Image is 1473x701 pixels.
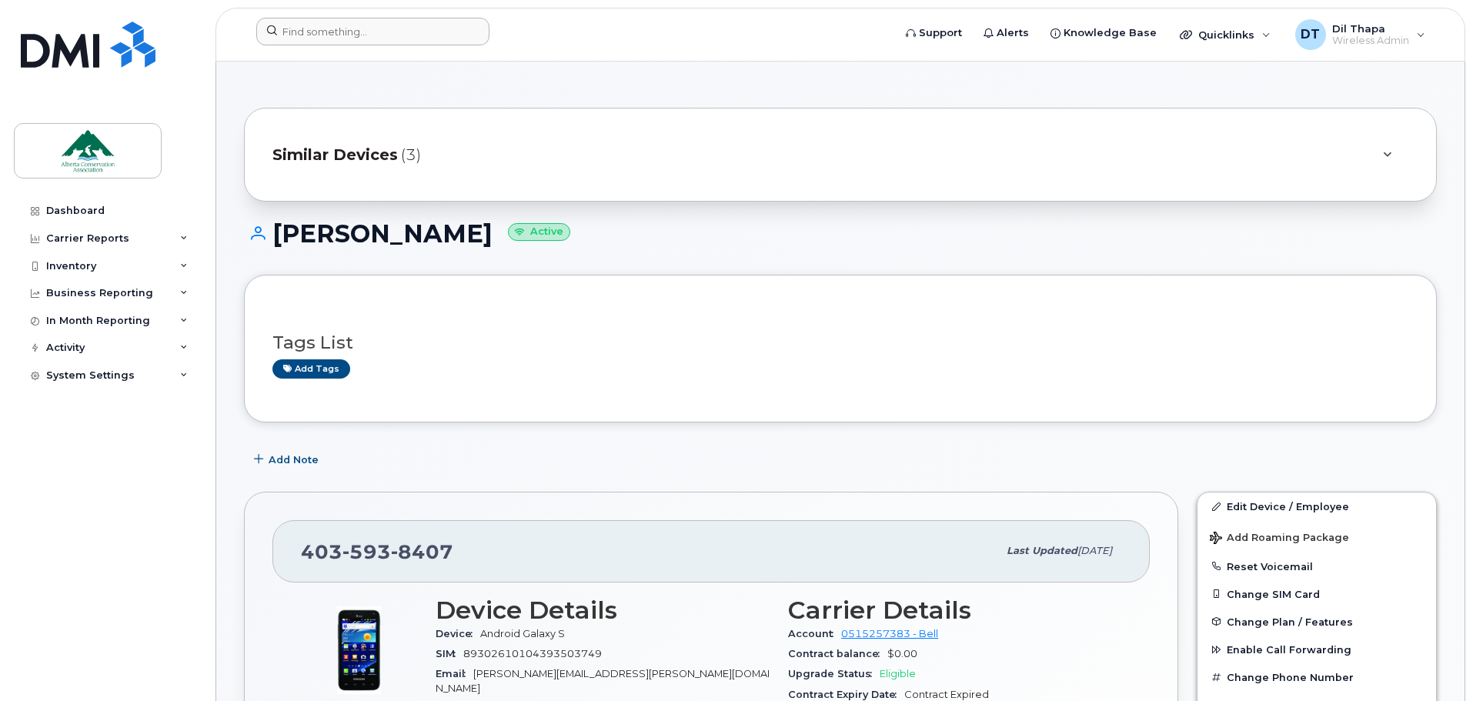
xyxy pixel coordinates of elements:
span: Contract Expiry Date [788,689,904,700]
img: image20231002-3703462-1g68yzi.jpeg [312,604,405,696]
a: 0515257383 - Bell [841,628,938,639]
button: Add Note [244,446,332,473]
span: Upgrade Status [788,668,880,679]
span: Enable Call Forwarding [1227,644,1351,656]
span: 8407 [391,540,453,563]
span: Last updated [1007,545,1077,556]
span: Contract balance [788,648,887,659]
a: Add tags [272,359,350,379]
span: Account [788,628,841,639]
button: Add Roaming Package [1197,521,1436,552]
span: Similar Devices [272,144,398,166]
small: Active [508,223,570,241]
span: Android Galaxy S [480,628,565,639]
h3: Device Details [436,596,770,624]
h3: Tags List [272,333,1408,352]
span: Eligible [880,668,916,679]
button: Change SIM Card [1197,580,1436,608]
span: Email [436,668,473,679]
button: Enable Call Forwarding [1197,636,1436,663]
span: 89302610104393503749 [463,648,602,659]
h3: Carrier Details [788,596,1122,624]
span: [PERSON_NAME][EMAIL_ADDRESS][PERSON_NAME][DOMAIN_NAME] [436,668,770,693]
a: Edit Device / Employee [1197,492,1436,520]
span: Change Plan / Features [1227,616,1353,627]
span: Add Roaming Package [1210,532,1349,546]
span: (3) [401,144,421,166]
h1: [PERSON_NAME] [244,220,1437,247]
span: Contract Expired [904,689,989,700]
button: Reset Voicemail [1197,552,1436,580]
span: 403 [301,540,453,563]
span: Add Note [269,452,319,467]
span: $0.00 [887,648,917,659]
button: Change Plan / Features [1197,608,1436,636]
span: 593 [342,540,391,563]
span: SIM [436,648,463,659]
span: Device [436,628,480,639]
span: [DATE] [1077,545,1112,556]
button: Change Phone Number [1197,663,1436,691]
